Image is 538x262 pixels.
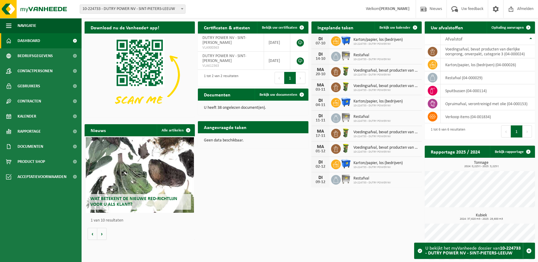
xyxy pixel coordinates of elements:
td: restafval (04-000029) [441,71,535,84]
span: 10-224733 - DUTRY POWER NV [353,181,391,185]
img: WB-1100-GAL-GY-02 [341,174,351,184]
span: Wat betekent de nieuwe RED-richtlijn voor u als klant? [90,196,177,207]
span: Contactpersonen [18,63,53,79]
h2: Download nu de Vanheede+ app! [85,21,165,33]
span: Karton/papier, los (bedrijven) [353,161,403,166]
td: karton/papier, los (bedrijven) (04-000026) [441,58,535,71]
span: VLA900363 [202,45,259,50]
button: Previous [501,125,511,137]
span: 10-224733 - DUTRY POWER NV - SINT-PIETERS-LEEUW [80,5,185,13]
img: WB-1100-GAL-GY-02 [341,51,351,61]
span: Ophaling aanvragen [491,26,524,30]
div: 14-10 [314,57,327,61]
div: 01-12 [314,149,327,154]
td: verkoop items (04-001834) [441,110,535,123]
span: VLA612363 [202,63,259,68]
div: DI [314,37,327,41]
div: MA [314,129,327,134]
button: Next [523,125,532,137]
div: 07-10 [314,41,327,46]
img: WB-0060-HPE-GN-50 [341,82,351,92]
img: WB-1100-GAL-GY-02 [341,112,351,123]
div: MA [314,83,327,88]
span: 10-224733 - DUTRY POWER NV [353,42,403,46]
a: Bekijk uw certificaten [257,21,308,34]
p: U heeft 38 ongelezen document(en). [204,106,302,110]
a: Bekijk uw kalender [375,21,421,34]
span: Voedingsafval, bevat producten van dierlijke oorsprong, onverpakt, categorie 3 [353,130,419,135]
button: Next [296,72,305,84]
span: Restafval [353,176,391,181]
span: Restafval [353,115,391,119]
h2: Documenten [198,89,237,100]
div: U bekijkt het myVanheede dossier van [425,243,523,259]
div: MA [314,67,327,72]
span: 10-224733 - DUTRY POWER NV [353,135,419,138]
div: 11-11 [314,118,327,123]
td: opruimafval, verontreinigd met olie (04-000153) [441,97,535,110]
div: 20-10 [314,72,327,76]
div: 04-11 [314,103,327,107]
span: 2024: 0,225 t - 2025: 3,225 t [428,165,535,168]
a: Ophaling aanvragen [487,21,534,34]
span: Bekijk uw documenten [259,93,297,97]
div: DI [314,175,327,180]
a: Bekijk rapportage [490,146,534,158]
p: 1 van 10 resultaten [91,218,192,223]
span: Karton/papier, los (bedrijven) [353,37,403,42]
div: DI [314,160,327,165]
img: WB-0060-HPE-GN-50 [341,143,351,154]
p: Geen data beschikbaar. [204,138,302,143]
span: Bekijk uw kalender [379,26,411,30]
iframe: chat widget [3,249,101,262]
h2: Rapportage 2025 / 2024 [425,146,486,157]
td: [DATE] [264,52,291,70]
strong: [PERSON_NAME] [379,7,410,11]
img: WB-1100-HPE-BE-01 [341,35,351,46]
span: 10-224733 - DUTRY POWER NV [353,150,419,154]
span: 10-224733 - DUTRY POWER NV [353,104,403,108]
div: 09-12 [314,180,327,184]
span: Gebruikers [18,79,40,94]
span: Voedingsafval, bevat producten van dierlijke oorsprong, onverpakt, categorie 3 [353,68,419,73]
span: Rapportage [18,124,41,139]
span: Voedingsafval, bevat producten van dierlijke oorsprong, onverpakt, categorie 3 [353,84,419,89]
strong: 10-224733 - DUTRY POWER NV - SINT-PIETERS-LEEUW [425,246,521,256]
span: Dashboard [18,33,40,48]
span: Karton/papier, los (bedrijven) [353,99,403,104]
div: 1 tot 2 van 2 resultaten [201,71,238,85]
h2: Certificaten & attesten [198,21,256,33]
span: Product Shop [18,154,45,169]
h3: Tonnage [428,161,535,168]
span: Navigatie [18,18,36,33]
button: 1 [511,125,523,137]
span: 10-224733 - DUTRY POWER NV [353,73,419,77]
span: 10-224733 - DUTRY POWER NV [353,166,403,169]
h2: Nieuws [85,124,112,136]
span: 10-224733 - DUTRY POWER NV [353,119,391,123]
span: 2024: 37,620 m3 - 2025: 29,600 m3 [428,218,535,221]
img: WB-1100-HPE-BE-01 [341,97,351,107]
h2: Uw afvalstoffen [425,21,469,33]
div: 02-12 [314,165,327,169]
td: [DATE] [264,34,291,52]
div: DI [314,114,327,118]
img: Download de VHEPlus App [85,34,195,116]
span: 10-224733 - DUTRY POWER NV - SINT-PIETERS-LEEUW [80,5,185,14]
button: Vorige [88,228,97,240]
span: Kalender [18,109,36,124]
button: Previous [275,72,284,84]
img: WB-0060-HPE-GN-50 [341,66,351,76]
span: Contracten [18,94,41,109]
button: 1 [284,72,296,84]
img: WB-0060-HPE-GN-50 [341,128,351,138]
span: Bedrijfsgegevens [18,48,53,63]
div: MA [314,144,327,149]
h2: Ingeplande taken [311,21,359,33]
td: spuitbussen (04-000114) [441,84,535,97]
div: 17-11 [314,134,327,138]
span: 10-224733 - DUTRY POWER NV [353,58,391,61]
span: Acceptatievoorwaarden [18,169,66,184]
div: DI [314,52,327,57]
span: Voedingsafval, bevat producten van dierlijke oorsprong, onverpakt, categorie 3 [353,145,419,150]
